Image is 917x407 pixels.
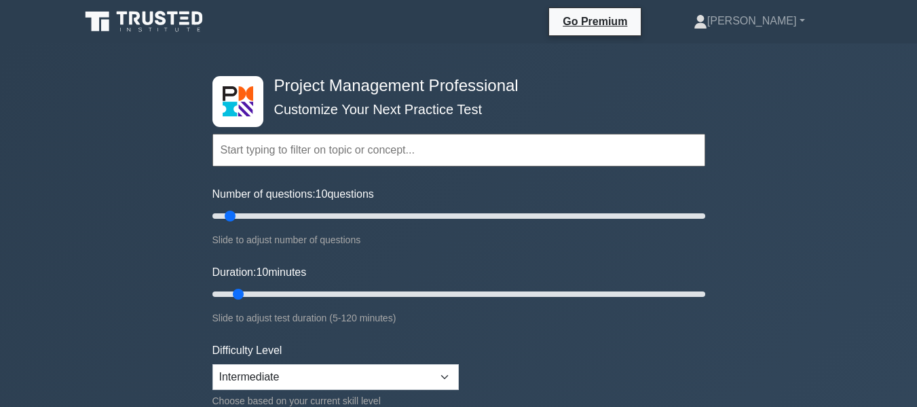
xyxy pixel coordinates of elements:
[661,7,838,35] a: [PERSON_NAME]
[212,342,282,359] label: Difficulty Level
[269,76,639,96] h4: Project Management Professional
[212,310,705,326] div: Slide to adjust test duration (5-120 minutes)
[212,134,705,166] input: Start typing to filter on topic or concept...
[212,232,705,248] div: Slide to adjust number of questions
[256,266,268,278] span: 10
[212,264,307,281] label: Duration: minutes
[316,188,328,200] span: 10
[555,13,635,30] a: Go Premium
[212,186,374,202] label: Number of questions: questions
